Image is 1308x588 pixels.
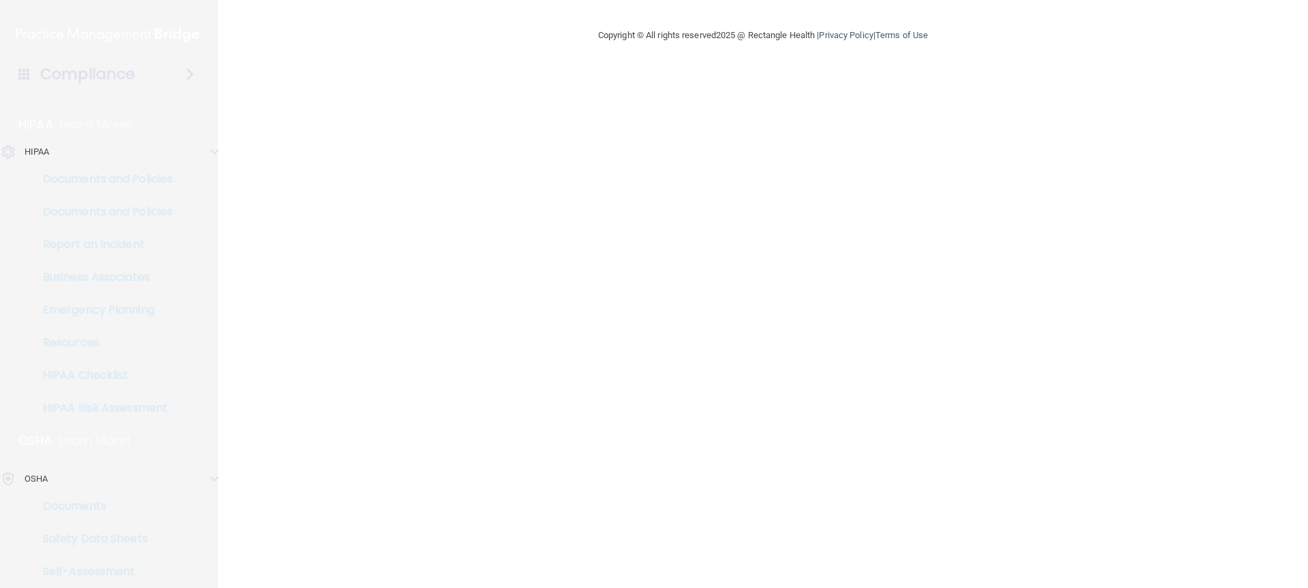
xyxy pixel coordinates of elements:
p: OSHA [18,433,52,449]
p: HIPAA [25,144,50,160]
p: Self-Assessment [9,565,195,578]
a: Terms of Use [875,30,928,40]
p: Emergency Planning [9,303,195,317]
p: Report an Incident [9,238,195,251]
p: HIPAA Checklist [9,369,195,382]
p: Business Associates [9,270,195,284]
p: Documents [9,499,195,513]
p: Safety Data Sheets [9,532,195,546]
h4: Compliance [40,65,135,84]
a: Privacy Policy [819,30,873,40]
p: HIPAA [18,117,53,133]
p: OSHA [25,471,48,487]
p: Documents and Policies [9,172,195,186]
p: Learn More! [59,433,131,449]
p: Documents and Policies [9,205,195,219]
p: HIPAA Risk Assessment [9,401,195,415]
div: Copyright © All rights reserved 2025 @ Rectangle Health | | [514,14,1012,57]
p: Learn More! [60,117,132,133]
p: Resources [9,336,195,350]
img: PMB logo [16,21,202,48]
